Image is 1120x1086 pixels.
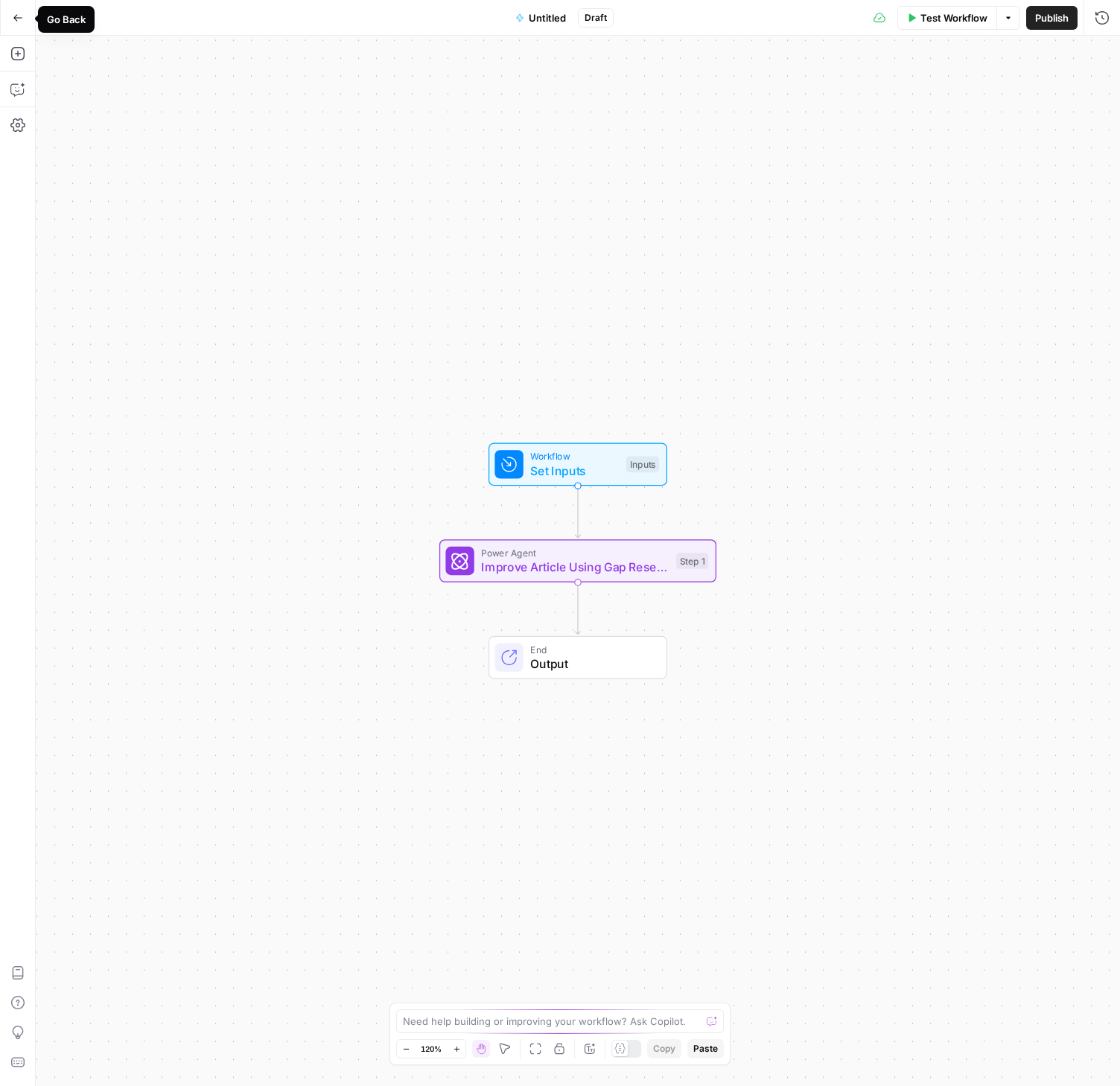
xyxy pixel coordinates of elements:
g: Edge from step_1 to end [575,582,580,635]
button: Publish [1026,6,1078,30]
button: Untitled [506,6,575,30]
span: Test Workflow [920,10,987,25]
button: Paste [687,1039,724,1058]
span: End [530,642,652,656]
span: Output [530,655,652,673]
div: Inputs [626,457,659,473]
span: Improve Article Using Gap Research - Fork [481,558,669,576]
button: Copy [647,1039,681,1058]
button: Test Workflow [897,6,996,30]
div: WorkflowSet InputsInputs [439,443,716,486]
span: Publish [1035,10,1069,25]
div: EndOutput [439,636,716,679]
span: Set Inputs [530,462,619,480]
span: Workflow [530,449,619,463]
div: Power AgentImprove Article Using Gap Research - ForkStep 1 [439,539,716,582]
div: Step 1 [676,553,708,569]
g: Edge from start to step_1 [575,486,580,538]
span: Copy [653,1042,675,1055]
span: 120% [421,1043,442,1055]
div: Go Back [47,12,86,27]
span: Power Agent [481,546,669,560]
span: Untitled [529,10,566,25]
span: Draft [585,11,607,25]
span: Paste [693,1042,718,1055]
